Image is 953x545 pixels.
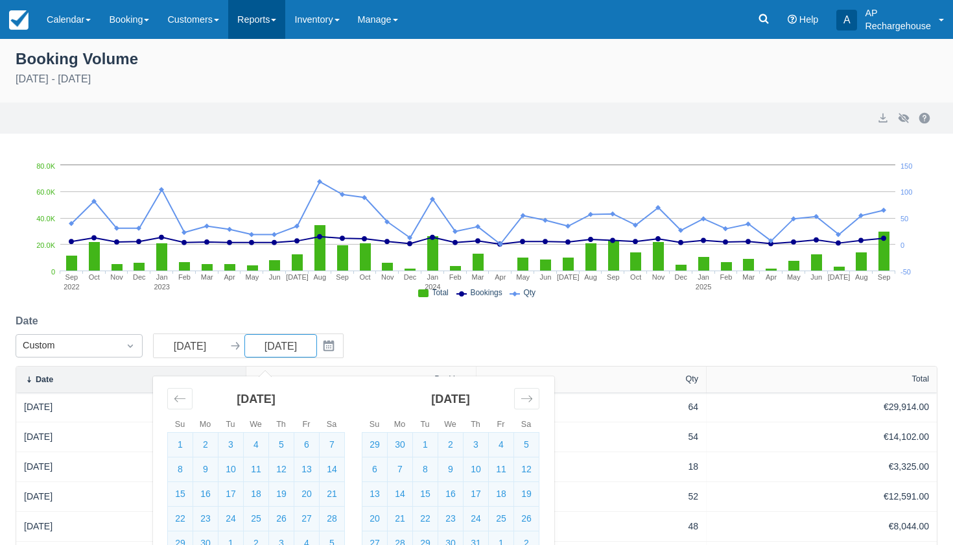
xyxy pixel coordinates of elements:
[237,393,276,406] strong: [DATE]
[900,268,911,276] tspan: -50
[420,420,429,429] small: Tu
[489,507,514,531] td: Selected. Friday, October 25, 2024
[294,507,320,531] td: Selected. Friday, September 27, 2024
[696,283,711,291] tspan: 2025
[362,507,388,531] td: Selected. Sunday, October 20, 2024
[218,482,244,507] td: Selected. Tuesday, September 17, 2024
[154,334,226,357] input: Start Date
[484,520,698,533] div: 48
[89,273,100,281] tspan: Oct
[16,313,43,329] label: Date
[154,283,170,291] tspan: 2023
[912,374,929,383] div: Total
[557,273,580,281] tspan: [DATE]
[464,482,489,507] td: Selected. Thursday, October 17, 2024
[714,400,929,414] div: €29,914.00
[900,241,904,249] tspan: 0
[244,334,317,357] input: End Date
[464,507,489,531] td: Selected. Thursday, October 24, 2024
[685,374,698,383] div: Qty
[36,375,53,384] div: Date
[495,273,506,281] tspan: Apr
[24,460,238,474] div: [DATE]
[438,507,464,531] td: Selected. Wednesday, October 23, 2024
[193,457,218,482] td: Selected. Monday, September 9, 2024
[294,457,320,482] td: Selected. Friday, September 13, 2024
[269,482,294,507] td: Selected. Thursday, September 19, 2024
[124,339,137,352] span: Dropdown icon
[427,273,439,281] tspan: Jan
[362,457,388,482] td: Selected. Sunday, October 6, 2024
[828,273,851,281] tspan: [DATE]
[484,400,698,414] div: 64
[431,393,470,406] strong: [DATE]
[201,273,213,281] tspan: Mar
[64,283,80,291] tspan: 2022
[314,273,327,281] tspan: Aug
[51,268,55,276] tspan: 0
[218,433,244,457] td: Selected. Tuesday, September 3, 2024
[811,273,823,281] tspan: Jun
[37,215,56,223] tspan: 40.0K
[269,273,281,281] tspan: Jun
[799,14,819,25] span: Help
[388,433,413,457] td: Selected. Monday, September 30, 2024
[65,273,78,281] tspan: Sep
[413,433,438,457] td: Selected. Tuesday, October 1, 2024
[714,460,929,474] div: €3,325.00
[381,273,394,281] tspan: Nov
[193,507,218,531] td: Selected. Monday, September 23, 2024
[514,457,539,482] td: Selected. Saturday, October 12, 2024
[652,273,665,281] tspan: Nov
[855,273,868,281] tspan: Aug
[362,433,388,457] td: Selected. Sunday, September 29, 2024
[24,520,238,533] div: [DATE]
[900,215,908,223] tspan: 50
[303,420,311,429] small: Fr
[585,273,598,281] tspan: Aug
[438,433,464,457] td: Selected. Wednesday, October 2, 2024
[244,482,269,507] td: Selected. Wednesday, September 18, 2024
[484,430,698,444] div: 54
[607,273,620,281] tspan: Sep
[168,507,193,531] td: Selected. Sunday, September 22, 2024
[193,433,218,457] td: Selected. Monday, September 2, 2024
[836,10,857,30] div: A
[472,273,484,281] tspan: Mar
[471,420,480,429] small: Th
[111,273,124,281] tspan: Nov
[9,10,29,30] img: checkfront-main-nav-mini-logo.png
[287,273,309,281] tspan: [DATE]
[37,162,56,170] tspan: 80.0K
[224,273,235,281] tspan: Apr
[394,420,406,429] small: Mo
[865,19,931,32] p: Rechargehouse
[743,273,755,281] tspan: Mar
[246,273,259,281] tspan: May
[698,273,710,281] tspan: Jan
[489,482,514,507] td: Selected. Friday, October 18, 2024
[244,433,269,457] td: Selected. Wednesday, September 4, 2024
[388,482,413,507] td: Selected. Monday, October 14, 2024
[24,490,238,503] div: [DATE]
[37,189,56,197] tspan: 60.0K
[168,457,193,482] td: Selected. Sunday, September 8, 2024
[320,457,345,482] td: Selected. Saturday, September 14, 2024
[269,507,294,531] td: Selected. Thursday, September 26, 2024
[489,433,514,457] td: Selected. Friday, October 4, 2024
[16,71,937,87] div: [DATE] - [DATE]
[514,433,539,457] td: Selected. Saturday, October 5, 2024
[193,482,218,507] td: Selected. Monday, September 16, 2024
[167,388,193,409] div: Move backward to switch to the previous month.
[269,457,294,482] td: Selected. Thursday, September 12, 2024
[178,273,191,281] tspan: Feb
[675,273,688,281] tspan: Dec
[714,430,929,444] div: €14,102.00
[514,388,539,409] div: Move forward to switch to the next month.
[413,482,438,507] td: Selected. Tuesday, October 15, 2024
[200,420,211,429] small: Mo
[438,457,464,482] td: Selected. Wednesday, October 9, 2024
[168,482,193,507] td: Selected. Sunday, September 15, 2024
[244,457,269,482] td: Selected. Wednesday, September 11, 2024
[320,507,345,531] td: Selected. Saturday, September 28, 2024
